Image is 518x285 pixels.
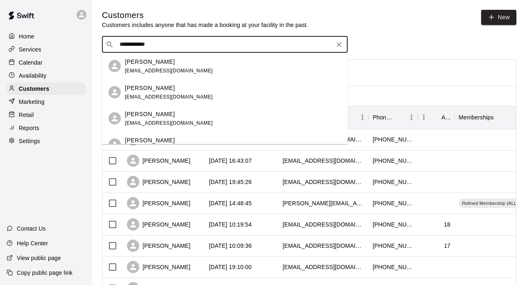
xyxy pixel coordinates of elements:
[7,70,86,82] a: Availability
[109,60,121,72] div: Scott Hughes
[19,137,40,145] p: Settings
[333,39,345,50] button: Clear
[19,124,39,132] p: Reports
[373,178,414,186] div: +18594863607
[125,120,213,126] span: [EMAIL_ADDRESS][DOMAIN_NAME]
[430,112,441,123] button: Sort
[209,263,252,271] div: 2025-09-21 19:10:00
[373,135,414,144] div: +15132957669
[125,67,213,73] span: [EMAIL_ADDRESS][DOMAIN_NAME]
[125,110,175,118] p: [PERSON_NAME]
[19,58,43,67] p: Calendar
[102,36,348,53] div: Search customers by name or email
[19,98,45,106] p: Marketing
[373,220,414,229] div: +15138175890
[19,85,49,93] p: Customers
[283,157,364,165] div: lampke36@gmail.com
[125,57,175,66] p: [PERSON_NAME]
[109,86,121,99] div: Katie Hughes
[209,199,252,207] div: 2025-09-28 14:48:45
[444,242,450,250] div: 17
[7,56,86,69] a: Calendar
[283,199,364,207] div: todd@sunterralogistics.com
[373,106,394,129] div: Phone Number
[459,106,494,129] div: Memberships
[481,10,516,25] a: New
[17,239,48,247] p: Help Center
[356,111,369,123] button: Menu
[127,240,190,252] div: [PERSON_NAME]
[19,111,34,119] p: Retail
[369,106,418,129] div: Phone Number
[109,139,121,151] div: Camden Hughes
[7,135,86,147] a: Settings
[19,45,41,54] p: Services
[283,178,364,186] div: ericzunda@gmail.com
[209,178,252,186] div: 2025-09-29 19:45:26
[125,94,213,99] span: [EMAIL_ADDRESS][DOMAIN_NAME]
[17,224,46,233] p: Contact Us
[373,263,414,271] div: +15139149581
[7,96,86,108] a: Marketing
[418,111,430,123] button: Menu
[444,220,450,229] div: 18
[125,83,175,92] p: [PERSON_NAME]
[405,111,418,123] button: Menu
[209,242,252,250] div: 2025-09-24 10:09:36
[109,112,121,125] div: Camden Hughes
[7,83,86,95] a: Customers
[125,136,175,144] p: [PERSON_NAME]
[209,220,252,229] div: 2025-09-24 10:19:54
[127,261,190,273] div: [PERSON_NAME]
[7,43,86,56] a: Services
[283,220,364,229] div: luallenhunter@gmail.com
[441,106,450,129] div: Age
[283,242,364,250] div: snate22125@gmail.com
[7,109,86,121] a: Retail
[19,72,47,80] p: Availability
[17,269,72,277] p: Copy public page link
[19,32,34,40] p: Home
[127,176,190,188] div: [PERSON_NAME]
[373,199,414,207] div: +15027501967
[102,21,308,29] p: Customers includes anyone that has made a booking at your facility in the past.
[7,122,86,134] a: Reports
[418,106,455,129] div: Age
[494,112,505,123] button: Sort
[278,106,369,129] div: Email
[127,218,190,231] div: [PERSON_NAME]
[17,254,61,262] p: View public page
[127,155,190,167] div: [PERSON_NAME]
[7,30,86,43] a: Home
[209,157,252,165] div: 2025-10-06 16:43:07
[127,197,190,209] div: [PERSON_NAME]
[283,263,364,271] div: juneff7@gmail.com
[394,112,405,123] button: Sort
[373,242,414,250] div: +15136090591
[102,10,308,21] h5: Customers
[373,157,414,165] div: +19374222711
